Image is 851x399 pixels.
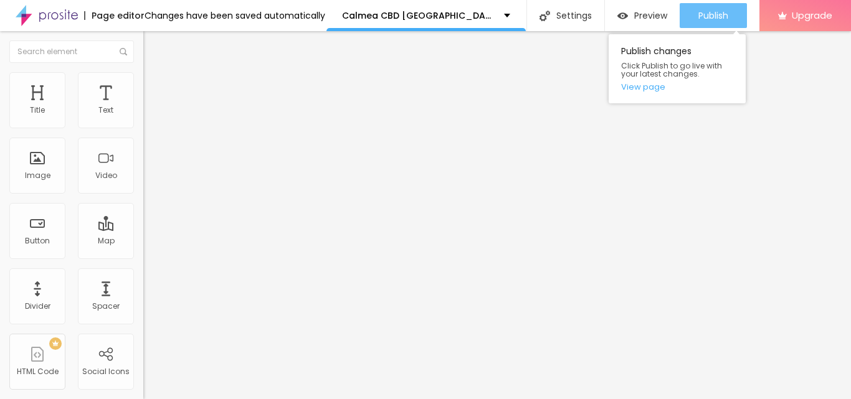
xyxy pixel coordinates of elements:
[30,106,45,115] div: Title
[621,83,733,91] a: View page
[98,237,115,245] div: Map
[680,3,747,28] button: Publish
[9,40,134,63] input: Search element
[17,367,59,376] div: HTML Code
[617,11,628,21] img: view-1.svg
[82,367,130,376] div: Social Icons
[145,11,325,20] div: Changes have been saved automatically
[25,302,50,311] div: Divider
[634,11,667,21] span: Preview
[609,34,746,103] div: Publish changes
[540,11,550,21] img: Icone
[84,11,145,20] div: Page editor
[698,11,728,21] span: Publish
[92,302,120,311] div: Spacer
[143,31,851,399] iframe: Editor
[621,62,733,78] span: Click Publish to go live with your latest changes.
[792,10,832,21] span: Upgrade
[25,237,50,245] div: Button
[25,171,50,180] div: Image
[605,3,680,28] button: Preview
[95,171,117,180] div: Video
[98,106,113,115] div: Text
[120,48,127,55] img: Icone
[342,11,495,20] p: Calmea CBD [GEOGRAPHIC_DATA]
